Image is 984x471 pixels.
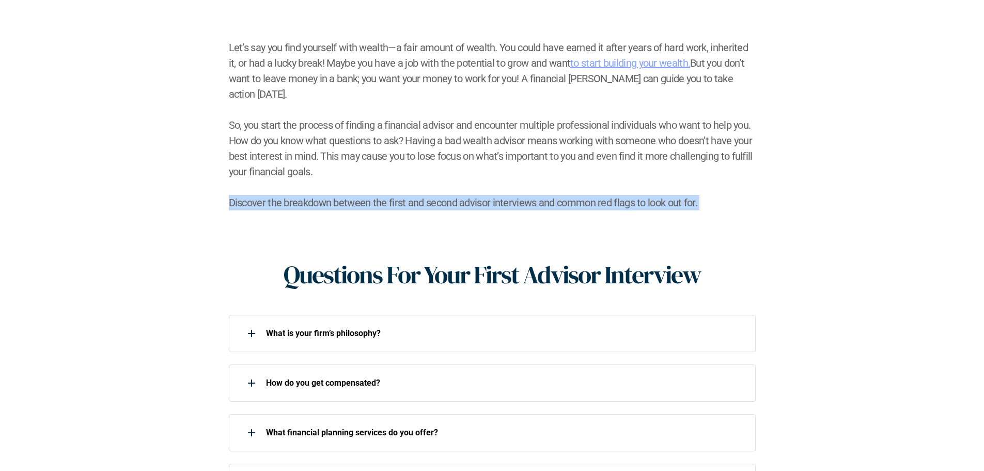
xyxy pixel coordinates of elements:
[229,40,756,210] h2: Let’s say you find yourself with wealth—a fair amount of wealth. You could have earned it after y...
[266,428,742,437] p: What financial planning services do you offer?
[266,378,742,388] p: How do you get compensated?
[570,57,690,69] a: to start building your wealth.
[284,260,700,290] h1: Questions For Your First Advisor Interview
[266,328,742,338] p: What is your firm’s philosophy?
